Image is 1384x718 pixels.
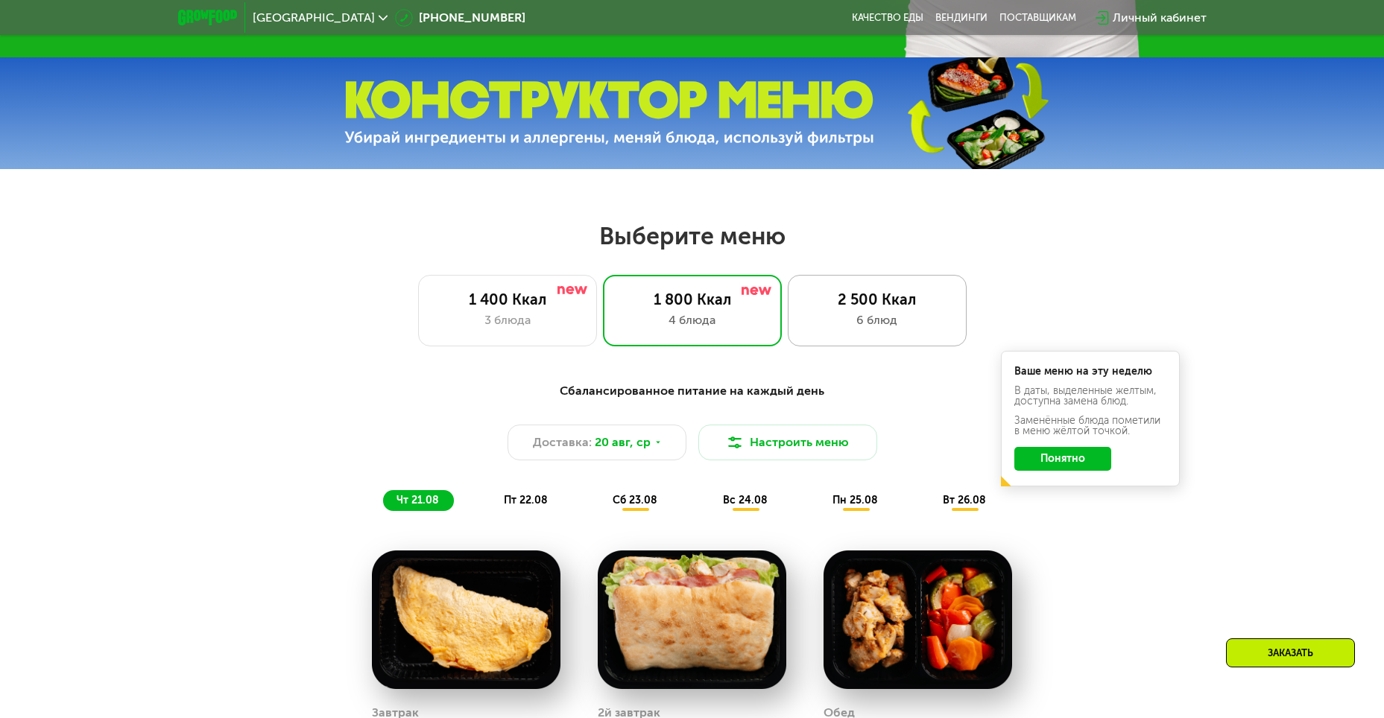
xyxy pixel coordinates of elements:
[434,290,581,308] div: 1 400 Ккал
[803,311,951,329] div: 6 блюд
[999,12,1076,24] div: поставщикам
[723,494,768,506] span: вс 24.08
[595,433,651,451] span: 20 авг, ср
[434,311,581,329] div: 3 блюда
[619,311,766,329] div: 4 блюда
[698,425,877,460] button: Настроить меню
[1226,638,1355,667] div: Заказать
[613,494,657,506] span: сб 23.08
[803,290,951,308] div: 2 500 Ккал
[395,9,525,27] a: [PHONE_NUMBER]
[396,494,439,506] span: чт 21.08
[1014,386,1166,407] div: В даты, выделенные желтым, доступна замена блюд.
[1014,366,1166,377] div: Ваше меню на эту неделю
[253,12,375,24] span: [GEOGRAPHIC_DATA]
[943,494,986,506] span: вт 26.08
[504,494,548,506] span: пт 22.08
[619,290,766,308] div: 1 800 Ккал
[852,12,923,24] a: Качество еды
[48,221,1336,251] h2: Выберите меню
[1014,416,1166,436] div: Заменённые блюда пометили в меню жёлтой точкой.
[832,494,878,506] span: пн 25.08
[1113,9,1207,27] div: Личный кабинет
[251,382,1134,401] div: Сбалансированное питание на каждый день
[935,12,988,24] a: Вендинги
[533,433,592,451] span: Доставка:
[1014,447,1111,471] button: Понятно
